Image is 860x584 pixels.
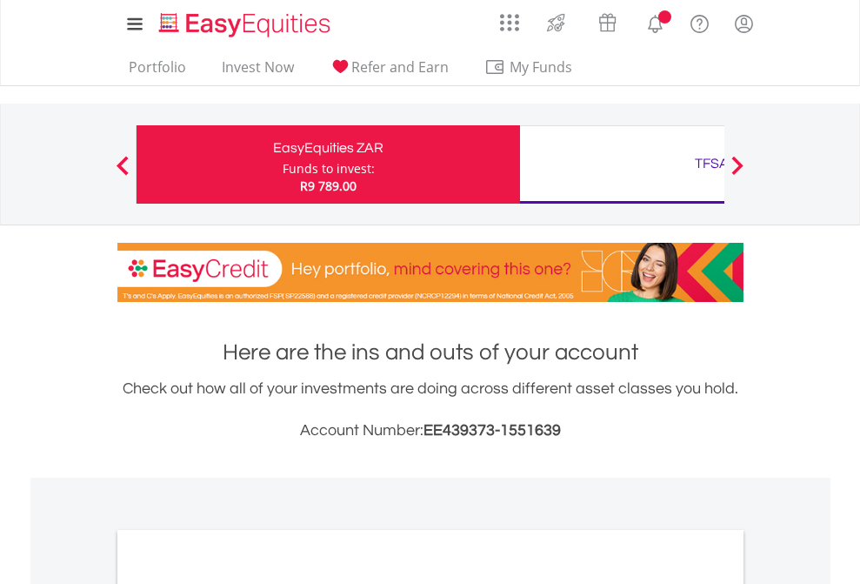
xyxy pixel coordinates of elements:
a: Invest Now [215,58,301,85]
a: My Profile [722,4,766,43]
span: My Funds [484,56,598,78]
a: FAQ's and Support [677,4,722,39]
a: Home page [152,4,337,39]
img: grid-menu-icon.svg [500,13,519,32]
a: AppsGrid [489,4,530,32]
button: Next [720,164,755,182]
span: EE439373-1551639 [423,422,561,439]
a: Vouchers [582,4,633,37]
a: Notifications [633,4,677,39]
h3: Account Number: [117,419,743,443]
img: thrive-v2.svg [542,9,570,37]
h1: Here are the ins and outs of your account [117,337,743,368]
img: EasyEquities_Logo.png [156,10,337,39]
div: Check out how all of your investments are doing across different asset classes you hold. [117,377,743,443]
a: Refer and Earn [323,58,456,85]
button: Previous [105,164,140,182]
span: R9 789.00 [300,178,357,194]
img: EasyCredit Promotion Banner [117,243,743,302]
div: EasyEquities ZAR [147,136,510,160]
img: vouchers-v2.svg [593,9,622,37]
span: Refer and Earn [351,57,449,77]
div: Funds to invest: [283,160,375,178]
a: Portfolio [122,58,193,85]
